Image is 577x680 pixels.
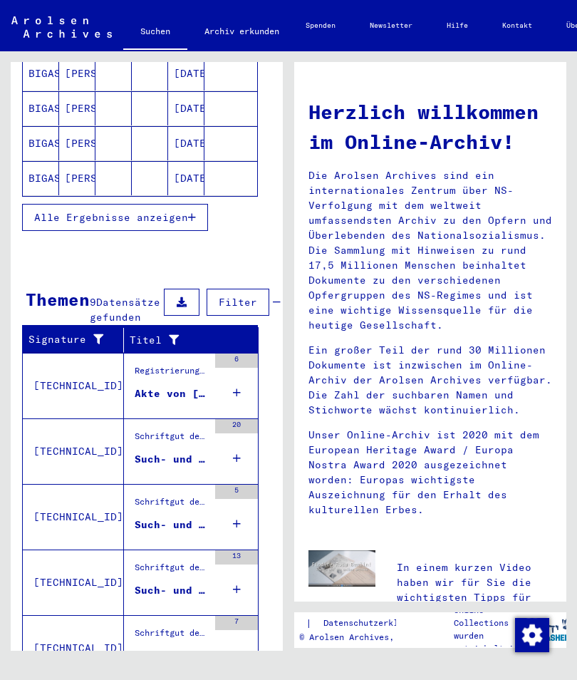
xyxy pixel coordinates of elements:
mat-cell: [PERSON_NAME] [59,161,95,195]
div: Schriftgut des ITS und seiner Vorgänger > Bearbeitung von Anfragen > Fallbezogene [MEDICAL_DATA] ... [135,495,208,515]
button: Filter [207,289,269,316]
img: video.jpg [308,550,375,587]
mat-cell: [DATE] [168,126,204,160]
div: Akte von [PERSON_NAME], geboren am [DEMOGRAPHIC_DATA] [135,386,208,401]
img: Zustimmung ändern [515,618,549,652]
span: Filter [219,296,257,309]
a: Newsletter [353,9,430,43]
div: Themen [26,287,90,312]
a: Datenschutzerklärung [312,616,440,631]
img: yv_logo.png [523,612,576,647]
mat-cell: BIGAS [23,161,59,195]
div: | [249,616,440,631]
p: Ein großer Teil der rund 30 Millionen Dokumente ist inzwischen im Online-Archiv der Arolsen Archi... [308,343,552,418]
div: Such- und Bescheinigungsvorgang Nr. 1.879.406 für [PERSON_NAME] geboren [DEMOGRAPHIC_DATA] [135,583,208,598]
a: Archiv erkunden [187,14,296,48]
mat-cell: BIGAS [23,56,59,91]
div: 13 [215,550,258,565]
div: Such- und Bescheinigungsvorgang Nr. 1.640.074 für [PERSON_NAME] geboren [DEMOGRAPHIC_DATA] [135,517,208,532]
div: Titel [130,333,223,348]
p: Die Arolsen Archives sind ein internationales Zentrum über NS-Verfolgung mit dem weltweit umfasse... [308,168,552,333]
p: Unser Online-Archiv ist 2020 mit dem European Heritage Award / Europa Nostra Award 2020 ausgezeic... [308,428,552,517]
div: Zustimmung ändern [514,617,549,651]
div: Registrierungen und [MEDICAL_DATA] von Displaced Persons, Kindern und Vermissten > Aufenthalts- u... [135,364,208,384]
div: Such- und Bescheinigungsvorgang Nr. 124.138 für [PERSON_NAME] [135,649,208,664]
div: Signature [28,332,105,347]
td: [TECHNICAL_ID] [23,353,124,418]
a: Suchen [123,14,187,51]
mat-cell: BIGAS [23,126,59,160]
a: Hilfe [430,9,485,43]
td: [TECHNICAL_ID] [23,484,124,550]
button: Alle Ergebnisse anzeigen [22,204,208,231]
td: [TECHNICAL_ID] [23,418,124,484]
span: Alle Ergebnisse anzeigen [34,211,188,224]
mat-cell: [DATE] [168,56,204,91]
div: 20 [215,419,258,433]
td: [TECHNICAL_ID] [23,550,124,615]
h1: Herzlich willkommen im Online-Archiv! [308,97,552,157]
span: 9 [90,296,96,309]
div: 6 [215,354,258,368]
mat-cell: [PERSON_NAME] [59,56,95,91]
a: Spenden [288,9,353,43]
mat-cell: BIGAS [23,91,59,125]
div: Schriftgut des ITS und seiner Vorgänger > Bearbeitung von Anfragen > Fallbezogene [MEDICAL_DATA] ... [135,430,208,450]
a: Kontakt [485,9,549,43]
div: Schriftgut des ITS und seiner Vorgänger > Bearbeitung von Anfragen > Fallbezogene [MEDICAL_DATA] ... [135,627,208,646]
mat-cell: [DATE] [168,161,204,195]
div: Signature [28,329,123,351]
div: 7 [215,616,258,630]
p: In einem kurzen Video haben wir für Sie die wichtigsten Tipps für die Suche im Online-Archiv zusa... [397,560,552,635]
div: Schriftgut des ITS und seiner Vorgänger > Bearbeitung von Anfragen > Fallbezogene [MEDICAL_DATA] ... [135,561,208,581]
span: Datensätze gefunden [90,296,160,324]
mat-cell: [DATE] [168,91,204,125]
div: Such- und Bescheinigungsvorgang Nr. 1.035.173 für [PERSON_NAME] geboren [DEMOGRAPHIC_DATA] oder11... [135,452,208,467]
div: 5 [215,485,258,499]
p: Copyright © Arolsen Archives, 2021 [249,631,440,644]
mat-cell: [PERSON_NAME] [59,126,95,160]
mat-cell: [PERSON_NAME] [59,91,95,125]
img: Arolsen_neg.svg [11,16,112,38]
div: Titel [130,329,241,351]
